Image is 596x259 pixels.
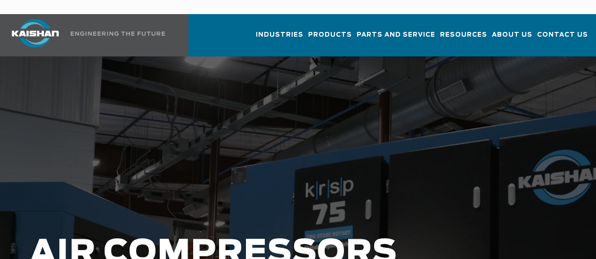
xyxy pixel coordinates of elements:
a: Contact Us [537,23,588,55]
span: Parts and Service [357,30,435,40]
a: About Us [492,23,532,55]
a: Industries [256,23,303,55]
span: Contact Us [537,30,588,40]
a: Resources [440,23,487,55]
span: Industries [256,30,303,40]
span: About Us [492,30,532,40]
span: Resources [440,30,487,40]
a: Parts and Service [357,23,435,55]
a: Products [308,23,352,55]
img: Engineering the future [71,31,165,36]
span: Products [308,30,352,40]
